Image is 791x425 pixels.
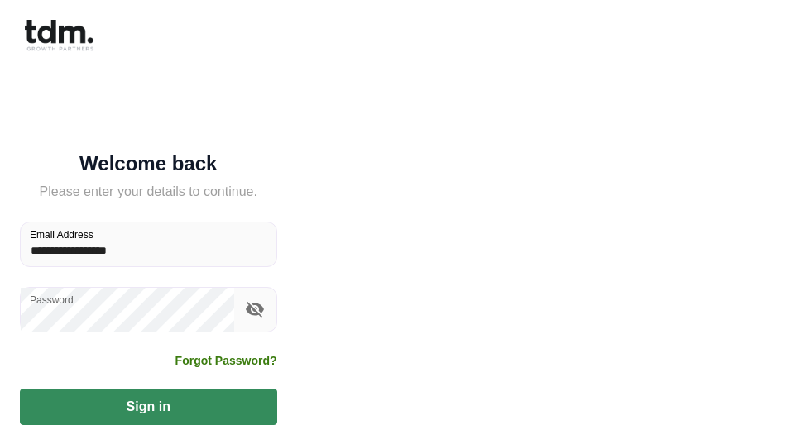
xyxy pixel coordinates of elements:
label: Password [30,293,74,307]
label: Email Address [30,227,93,241]
button: toggle password visibility [241,295,269,323]
a: Forgot Password? [175,352,277,369]
button: Sign in [20,389,277,425]
h5: Welcome back [20,155,277,172]
h5: Please enter your details to continue. [20,182,277,202]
